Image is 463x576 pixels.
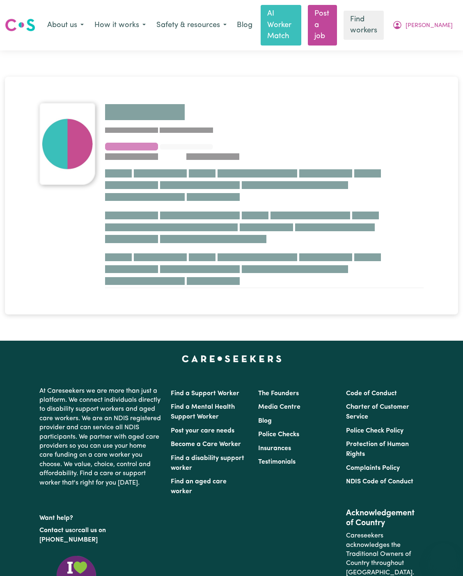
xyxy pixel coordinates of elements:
[171,441,241,448] a: Become a Care Worker
[232,16,257,34] a: Blog
[182,355,282,362] a: Careseekers home page
[346,390,397,397] a: Code of Conduct
[346,478,413,485] a: NDIS Code of Conduct
[39,527,106,543] a: call us on [PHONE_NUMBER]
[39,523,161,548] p: or
[261,5,301,46] a: AI Worker Match
[346,404,409,420] a: Charter of Customer Service
[258,390,299,397] a: The Founders
[258,445,291,452] a: Insurances
[171,455,244,471] a: Find a disability support worker
[258,418,272,424] a: Blog
[258,459,296,465] a: Testimonials
[39,510,161,523] p: Want help?
[346,441,409,458] a: Protection of Human Rights
[5,18,35,32] img: Careseekers logo
[39,527,72,534] a: Contact us
[171,404,235,420] a: Find a Mental Health Support Worker
[308,5,337,46] a: Post a job
[344,11,384,40] a: Find workers
[171,478,227,495] a: Find an aged care worker
[258,404,300,410] a: Media Centre
[346,465,400,471] a: Complaints Policy
[430,543,456,569] iframe: Button to launch messaging window
[151,17,232,34] button: Safety & resources
[42,17,89,34] button: About us
[346,508,424,528] h2: Acknowledgement of Country
[5,16,35,34] a: Careseekers logo
[406,21,453,30] span: [PERSON_NAME]
[171,390,239,397] a: Find a Support Worker
[346,428,403,434] a: Police Check Policy
[258,431,299,438] a: Police Checks
[89,17,151,34] button: How it works
[387,17,458,34] button: My Account
[171,428,234,434] a: Post your care needs
[39,383,161,491] p: At Careseekers we are more than just a platform. We connect individuals directly to disability su...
